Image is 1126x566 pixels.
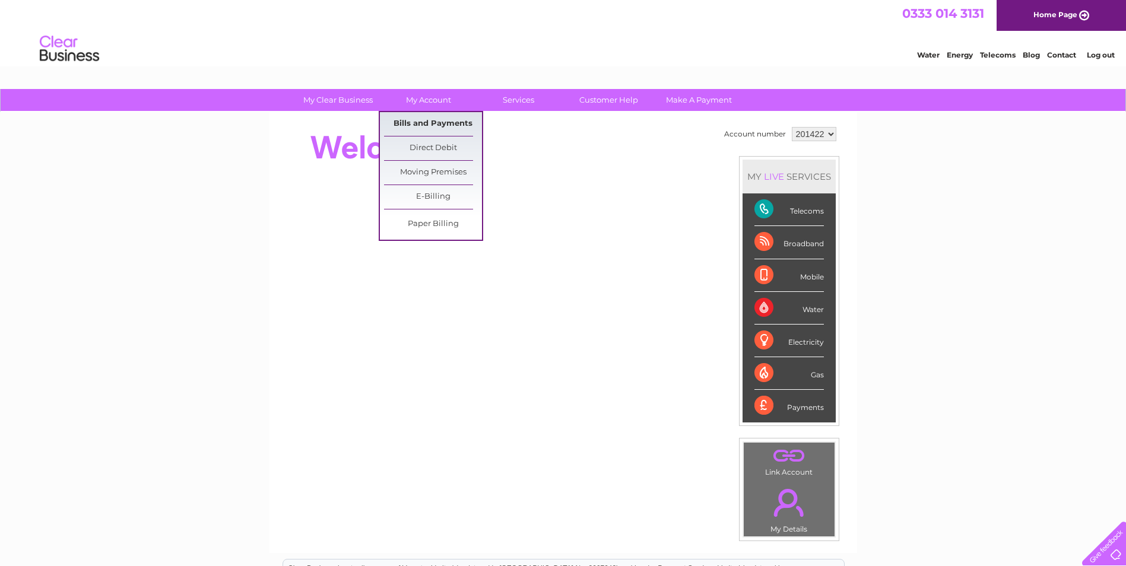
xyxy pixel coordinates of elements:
[384,136,482,160] a: Direct Debit
[747,482,832,523] a: .
[470,89,567,111] a: Services
[379,89,477,111] a: My Account
[384,212,482,236] a: Paper Billing
[754,325,824,357] div: Electricity
[721,124,789,144] td: Account number
[384,161,482,185] a: Moving Premises
[1047,50,1076,59] a: Contact
[980,50,1016,59] a: Telecoms
[289,89,387,111] a: My Clear Business
[754,193,824,226] div: Telecoms
[1087,50,1115,59] a: Log out
[743,442,835,479] td: Link Account
[754,292,824,325] div: Water
[1023,50,1040,59] a: Blog
[39,31,100,67] img: logo.png
[384,112,482,136] a: Bills and Payments
[754,390,824,422] div: Payments
[283,7,844,58] div: Clear Business is a trading name of Verastar Limited (registered in [GEOGRAPHIC_DATA] No. 3667643...
[902,6,984,21] a: 0333 014 3131
[650,89,748,111] a: Make A Payment
[743,479,835,537] td: My Details
[754,357,824,390] div: Gas
[560,89,658,111] a: Customer Help
[754,226,824,259] div: Broadband
[743,160,836,193] div: MY SERVICES
[917,50,940,59] a: Water
[384,185,482,209] a: E-Billing
[754,259,824,292] div: Mobile
[947,50,973,59] a: Energy
[747,446,832,466] a: .
[762,171,786,182] div: LIVE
